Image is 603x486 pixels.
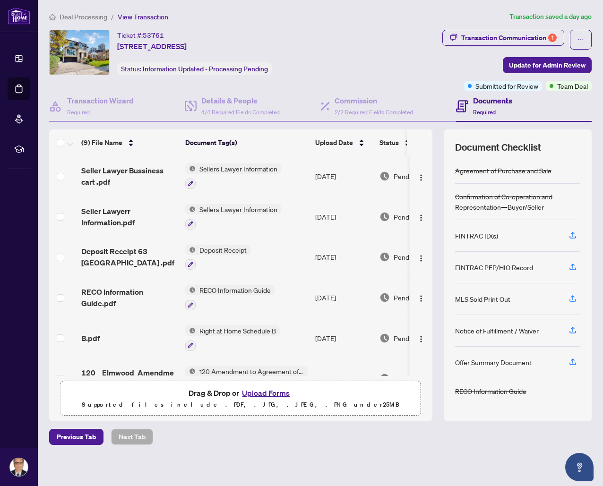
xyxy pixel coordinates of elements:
[196,204,281,214] span: Sellers Lawyer Information
[185,325,280,351] button: Status IconRight at Home Schedule B
[185,366,196,376] img: Status Icon
[67,109,90,116] span: Required
[61,381,421,416] span: Drag & Drop orUpload FormsSupported files include .PDF, .JPG, .JPEG, .PNG under25MB
[185,245,196,255] img: Status Icon
[315,137,353,148] span: Upload Date
[185,204,281,230] button: Status IconSellers Lawyer Information
[413,169,429,184] button: Logo
[455,165,551,176] div: Agreement of Purchase and Sale
[181,129,311,156] th: Document Tag(s)
[413,249,429,264] button: Logo
[413,331,429,346] button: Logo
[473,95,512,106] h4: Documents
[509,11,592,22] article: Transaction saved a day ago
[81,165,178,188] span: Seller Lawyer Bussiness cart .pdf
[185,285,275,310] button: Status IconRECO Information Guide
[379,373,390,384] img: Document Status
[311,129,376,156] th: Upload Date
[565,453,594,481] button: Open asap
[311,156,376,196] td: [DATE]
[455,386,526,396] div: RECO Information Guide
[111,11,114,22] li: /
[417,376,425,384] img: Logo
[455,262,533,273] div: FINTRAC PEP/HIO Record
[455,141,541,154] span: Document Checklist
[185,204,196,214] img: Status Icon
[117,30,164,41] div: Ticket #:
[335,95,413,106] h4: Commission
[81,137,122,148] span: (9) File Name
[185,325,196,336] img: Status Icon
[548,34,557,42] div: 1
[81,246,178,268] span: Deposit Receipt 63 [GEOGRAPHIC_DATA] .pdf
[143,65,268,73] span: Information Updated - Processing Pending
[81,333,100,344] span: B.pdf
[117,62,272,75] div: Status:
[311,358,376,399] td: [DATE]
[196,163,281,174] span: Sellers Lawyer Information
[50,30,109,75] img: IMG-C12166228_1.jpg
[442,30,564,46] button: Transaction Communication1
[379,252,390,262] img: Document Status
[118,13,168,21] span: View Transaction
[67,399,415,410] p: Supported files include .PDF, .JPG, .JPEG, .PNG under 25 MB
[196,285,275,295] span: RECO Information Guide
[394,292,441,303] span: Pending Review
[394,252,441,262] span: Pending Review
[311,196,376,237] td: [DATE]
[49,14,56,20] span: home
[67,95,134,106] h4: Transaction Wizard
[81,367,178,390] span: 120__Elmwood_Amendment_to_Agreement_of_Purchase_and_Sale_-_A_-_PropTx-[PERSON_NAME].pdf
[455,294,510,304] div: MLS Sold Print Out
[461,30,557,45] div: Transaction Communication
[379,171,390,181] img: Document Status
[455,325,539,336] div: Notice of Fulfillment / Waiver
[417,335,425,343] img: Logo
[143,31,164,40] span: 53761
[201,109,280,116] span: 4/4 Required Fields Completed
[60,13,107,21] span: Deal Processing
[311,237,376,278] td: [DATE]
[185,163,281,189] button: Status IconSellers Lawyer Information
[379,333,390,343] img: Document Status
[503,57,592,73] button: Update for Admin Review
[311,318,376,358] td: [DATE]
[413,290,429,305] button: Logo
[394,333,441,343] span: Pending Review
[455,191,580,212] div: Confirmation of Co-operation and Representation—Buyer/Seller
[509,58,586,73] span: Update for Admin Review
[417,214,425,222] img: Logo
[201,95,280,106] h4: Details & People
[81,205,178,228] span: Seller Lawyerr Information.pdf
[8,7,30,25] img: logo
[379,292,390,303] img: Document Status
[455,357,532,367] div: Offer Summary Document
[577,36,584,43] span: ellipsis
[417,174,425,181] img: Logo
[376,129,456,156] th: Status
[78,129,181,156] th: (9) File Name
[311,277,376,318] td: [DATE]
[455,230,498,241] div: FINTRAC ID(s)
[475,81,538,91] span: Submitted for Review
[185,163,196,174] img: Status Icon
[185,285,196,295] img: Status Icon
[557,81,588,91] span: Team Deal
[196,325,280,336] span: Right at Home Schedule B
[417,295,425,302] img: Logo
[111,429,153,445] button: Next Tab
[185,245,250,270] button: Status IconDeposit Receipt
[185,366,308,392] button: Status Icon120 Amendment to Agreement of Purchase and Sale
[394,373,441,384] span: Pending Review
[413,371,429,386] button: Logo
[196,245,250,255] span: Deposit Receipt
[189,387,293,399] span: Drag & Drop or
[473,109,496,116] span: Required
[57,429,96,444] span: Previous Tab
[379,212,390,222] img: Document Status
[81,286,178,309] span: RECO Information Guide.pdf
[117,41,187,52] span: [STREET_ADDRESS]
[413,209,429,224] button: Logo
[239,387,293,399] button: Upload Forms
[10,458,28,476] img: Profile Icon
